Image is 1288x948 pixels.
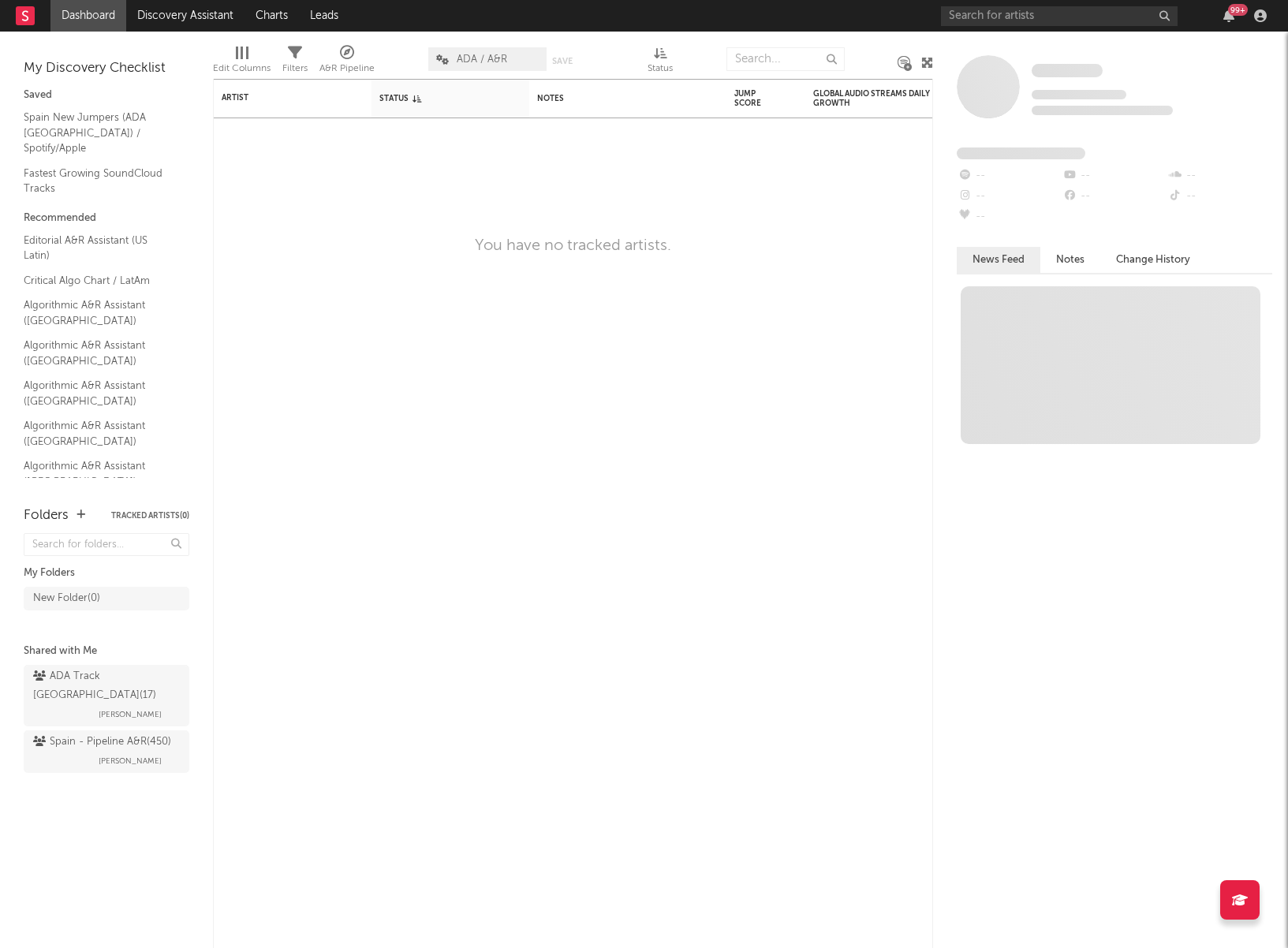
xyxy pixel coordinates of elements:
button: Notes [1040,247,1100,273]
div: Saved [24,86,189,105]
div: Notes [537,94,695,103]
a: Algorithmic A&R Assistant ([GEOGRAPHIC_DATA]) [24,457,174,490]
div: Recommended [24,209,189,228]
button: Save [552,57,573,65]
span: 0 fans last week [1032,106,1173,115]
span: Tracking Since: [DATE] [1032,90,1126,99]
div: Edit Columns [213,59,271,78]
a: Critical Algo Chart / LatAm [24,272,174,289]
div: -- [957,207,1062,227]
span: Some Artist [1032,64,1103,77]
input: Search... [726,47,845,71]
input: Search for folders... [24,533,189,556]
div: Folders [24,506,69,525]
div: You have no tracked artists. [475,237,671,256]
div: Shared with Me [24,642,189,661]
a: Algorithmic A&R Assistant ([GEOGRAPHIC_DATA]) [24,417,174,450]
button: News Feed [957,247,1040,273]
div: Status [379,94,482,103]
a: ADA Track [GEOGRAPHIC_DATA](17)[PERSON_NAME] [24,665,189,726]
div: Global Audio Streams Daily Growth [813,89,931,108]
a: Algorithmic A&R Assistant ([GEOGRAPHIC_DATA]) [24,377,174,409]
div: A&R Pipeline [319,59,375,78]
div: My Folders [24,564,189,583]
a: New Folder(0) [24,587,189,610]
div: Spain - Pipeline A&R ( 450 ) [33,733,171,752]
span: Fans Added by Platform [957,147,1085,159]
input: Search for artists [941,6,1178,26]
div: Edit Columns [213,39,271,85]
span: [PERSON_NAME] [99,752,162,771]
a: Fastest Growing SoundCloud Tracks [24,165,174,197]
div: A&R Pipeline [319,39,375,85]
div: -- [1167,166,1272,186]
a: Algorithmic A&R Assistant ([GEOGRAPHIC_DATA]) [24,297,174,329]
div: My Discovery Checklist [24,59,189,78]
div: -- [1167,186,1272,207]
div: -- [1062,186,1167,207]
a: Some Artist [1032,63,1103,79]
div: 99 + [1228,4,1248,16]
div: Filters [282,39,308,85]
button: 99+ [1223,9,1234,22]
button: Change History [1100,247,1206,273]
div: -- [1062,166,1167,186]
div: -- [957,186,1062,207]
div: Artist [222,93,340,103]
a: Algorithmic A&R Assistant ([GEOGRAPHIC_DATA]) [24,337,174,369]
a: Spain New Jumpers (ADA [GEOGRAPHIC_DATA]) / Spotify/Apple [24,109,174,157]
div: Status [648,59,673,78]
button: Tracked Artists(0) [111,512,189,520]
span: [PERSON_NAME] [99,705,162,724]
div: New Folder ( 0 ) [33,589,100,608]
div: Filters [282,59,308,78]
div: Status [648,39,673,85]
span: ADA / A&R [457,54,507,65]
div: ADA Track [GEOGRAPHIC_DATA] ( 17 ) [33,667,176,705]
a: Editorial A&R Assistant (US Latin) [24,232,174,264]
a: Spain - Pipeline A&R(450)[PERSON_NAME] [24,730,189,773]
div: -- [957,166,1062,186]
div: Jump Score [734,89,774,108]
